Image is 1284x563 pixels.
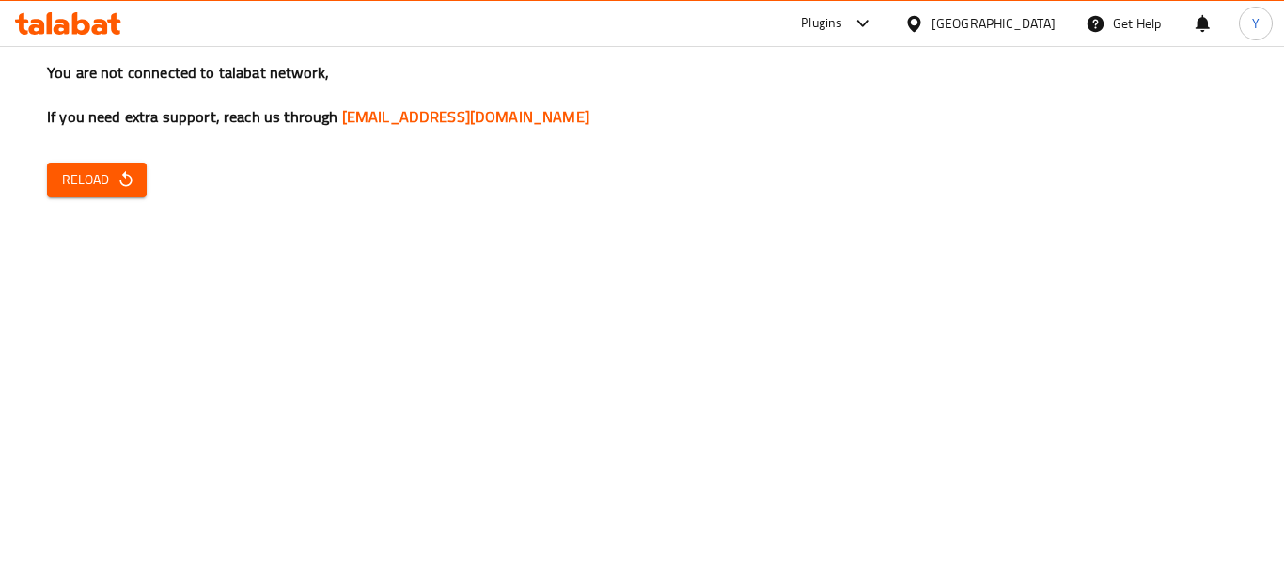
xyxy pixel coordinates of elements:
[47,163,147,197] button: Reload
[62,168,132,192] span: Reload
[47,62,1237,128] h3: You are not connected to talabat network, If you need extra support, reach us through
[342,102,589,131] a: [EMAIL_ADDRESS][DOMAIN_NAME]
[1252,13,1260,34] span: Y
[932,13,1056,34] div: [GEOGRAPHIC_DATA]
[801,12,842,35] div: Plugins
